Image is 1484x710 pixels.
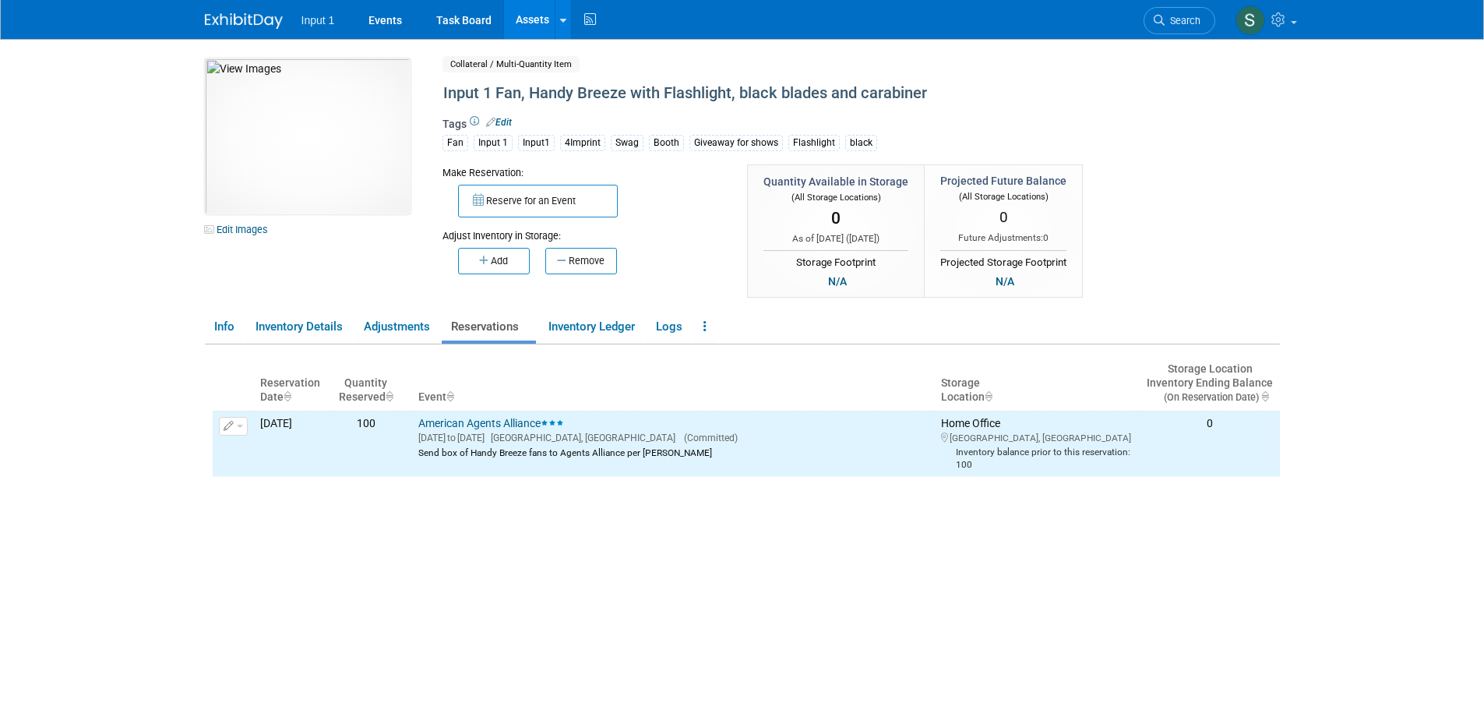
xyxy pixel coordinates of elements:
[485,433,675,443] span: [GEOGRAPHIC_DATA], [GEOGRAPHIC_DATA]
[254,411,333,476] td: [DATE]
[446,433,457,443] span: to
[205,13,283,29] img: ExhibitDay
[442,56,580,72] span: Collateral / Multi-Quantity Item
[1235,5,1265,35] img: Susan Stout
[831,209,841,228] span: 0
[763,174,908,189] div: Quantity Available in Storage
[1165,15,1200,26] span: Search
[474,135,513,151] div: Input 1
[518,135,555,151] div: Input1
[442,116,1151,161] div: Tags
[442,164,724,180] div: Make Reservation:
[246,313,351,341] a: Inventory Details
[940,231,1066,245] div: Future Adjustments:
[940,189,1066,203] div: (All Storage Locations)
[788,135,840,151] div: Flashlight
[333,356,400,411] th: Quantity&nbsp;&nbsp;&nbsp;Reserved : activate to sort column ascending
[205,58,411,214] img: View Images
[205,313,243,341] a: Info
[941,417,1134,471] div: Home Office
[845,135,877,151] div: black
[486,117,512,128] a: Edit
[935,356,1140,411] th: Storage Location : activate to sort column ascending
[560,135,605,151] div: 4Imprint
[1144,7,1215,34] a: Search
[1043,232,1049,243] span: 0
[205,220,274,239] a: Edit Images
[539,313,643,341] a: Inventory Ledger
[1151,391,1259,403] span: (On Reservation Date)
[763,232,908,245] div: As of [DATE] ( )
[254,356,333,411] th: ReservationDate : activate to sort column ascending
[442,217,724,243] div: Adjust Inventory in Storage:
[412,356,935,411] th: Event : activate to sort column ascending
[611,135,643,151] div: Swag
[418,445,929,459] div: Send box of Handy Breeze fans to Agents Alliance per [PERSON_NAME]
[763,189,908,204] div: (All Storage Locations)
[823,273,851,290] div: N/A
[1140,356,1279,411] th: Storage LocationInventory Ending Balance (On Reservation Date) : activate to sort column ascending
[442,313,536,341] a: Reservations
[763,250,908,270] div: Storage Footprint
[678,433,738,443] span: (Committed)
[940,250,1066,270] div: Projected Storage Footprint
[545,248,617,274] button: Remove
[458,248,530,274] button: Add
[418,430,929,444] div: [DATE] [DATE]
[647,313,691,341] a: Logs
[689,135,783,151] div: Giveaway for shows
[438,79,1151,108] div: Input 1 Fan, Handy Breeze with Flashlight, black blades and carabiner
[354,313,439,341] a: Adjustments
[333,411,400,476] td: 100
[991,273,1019,290] div: N/A
[940,173,1066,189] div: Projected Future Balance
[301,14,335,26] span: Input 1
[941,444,1134,470] div: Inventory balance prior to this reservation: 100
[941,430,1134,444] div: [GEOGRAPHIC_DATA], [GEOGRAPHIC_DATA]
[442,135,468,151] div: Fan
[458,185,618,217] button: Reserve for an Event
[999,208,1008,226] span: 0
[649,135,684,151] div: Booth
[418,417,564,429] a: American Agents Alliance
[1147,417,1273,431] div: 0
[849,233,876,244] span: [DATE]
